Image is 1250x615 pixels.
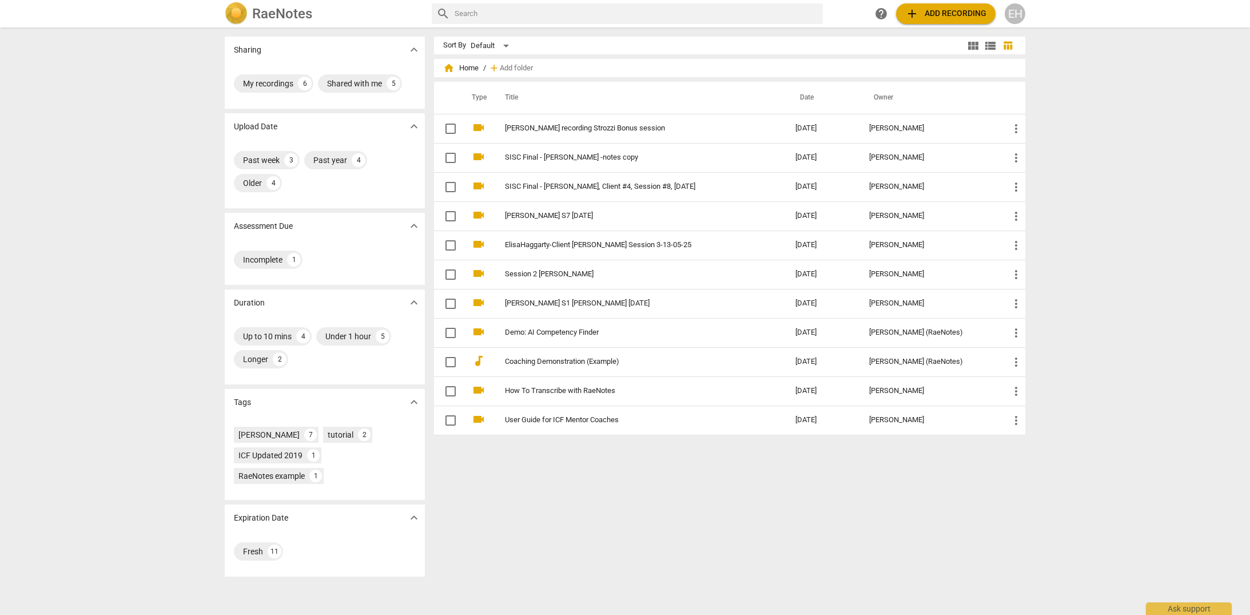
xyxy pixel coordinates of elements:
input: Search [455,5,818,23]
a: LogoRaeNotes [225,2,423,25]
div: 11 [268,545,281,558]
button: Show more [405,509,423,526]
span: videocam [472,267,485,280]
div: EH [1005,3,1025,24]
span: more_vert [1009,239,1023,252]
span: more_vert [1009,297,1023,311]
a: [PERSON_NAME] S1 [PERSON_NAME] [DATE] [505,299,754,308]
div: tutorial [328,429,353,441]
h2: RaeNotes [252,6,312,22]
button: Tile view [965,37,982,54]
div: [PERSON_NAME] [869,241,991,249]
button: Show more [405,41,423,58]
div: Ask support [1146,602,1232,615]
button: Show more [405,118,423,135]
button: Show more [405,217,423,235]
span: help [874,7,888,21]
div: 4 [296,330,310,343]
div: Sort By [443,41,466,50]
td: [DATE] [786,318,861,347]
th: Type [463,82,491,114]
td: [DATE] [786,376,861,406]
p: Tags [234,396,251,408]
div: ICF Updated 2019 [238,450,302,461]
span: more_vert [1009,355,1023,369]
a: SISC Final - [PERSON_NAME], Client #4, Session #8, [DATE] [505,182,754,191]
a: [PERSON_NAME] recording Strozzi Bonus session [505,124,754,133]
div: [PERSON_NAME] [869,153,991,162]
button: Table view [999,37,1016,54]
span: videocam [472,121,485,134]
div: 6 [298,77,312,90]
div: [PERSON_NAME] [869,387,991,395]
a: How To Transcribe with RaeNotes [505,387,754,395]
span: videocam [472,325,485,339]
div: Older [243,177,262,189]
a: Session 2 [PERSON_NAME] [505,270,754,279]
span: videocam [472,150,485,164]
span: more_vert [1009,151,1023,165]
p: Sharing [234,44,261,56]
p: Upload Date [234,121,277,133]
div: [PERSON_NAME] [869,416,991,424]
span: view_list [984,39,997,53]
a: Help [871,3,891,24]
span: more_vert [1009,384,1023,398]
div: 4 [266,176,280,190]
td: [DATE] [786,347,861,376]
img: Logo [225,2,248,25]
span: more_vert [1009,180,1023,194]
td: [DATE] [786,201,861,231]
a: Demo: AI Competency Finder [505,328,754,337]
span: videocam [472,383,485,397]
th: Owner [860,82,1000,114]
div: [PERSON_NAME] [238,429,300,441]
p: Duration [234,297,265,309]
span: videocam [472,179,485,193]
span: expand_more [407,43,421,57]
span: Add recording [905,7,986,21]
div: Shared with me [327,78,382,89]
div: [PERSON_NAME] [869,124,991,133]
td: [DATE] [786,143,861,172]
span: expand_more [407,511,421,525]
span: audiotrack [472,354,485,368]
span: home [443,62,455,74]
span: search [436,7,450,21]
button: Upload [896,3,996,24]
span: videocam [472,208,485,222]
td: [DATE] [786,172,861,201]
span: videocam [472,237,485,251]
div: 1 [309,470,322,482]
div: [PERSON_NAME] [869,182,991,191]
span: videocam [472,412,485,426]
div: RaeNotes example [238,470,305,482]
span: more_vert [1009,122,1023,136]
a: SISC Final - [PERSON_NAME] -notes copy [505,153,754,162]
a: ElisaHaggarty-Client [PERSON_NAME] Session 3-13-05-25 [505,241,754,249]
div: [PERSON_NAME] (RaeNotes) [869,328,991,337]
div: 1 [307,449,320,462]
span: table_chart [1002,40,1013,51]
td: [DATE] [786,406,861,435]
span: add [488,62,500,74]
span: more_vert [1009,414,1023,427]
button: Show more [405,394,423,411]
th: Date [786,82,861,114]
div: Past week [243,154,280,166]
span: videocam [472,296,485,310]
td: [DATE] [786,260,861,289]
span: expand_more [407,120,421,133]
div: Under 1 hour [325,331,371,342]
button: List view [982,37,999,54]
span: Add folder [500,64,533,73]
div: [PERSON_NAME] [869,212,991,220]
div: [PERSON_NAME] [869,299,991,308]
p: Expiration Date [234,512,288,524]
button: Show more [405,294,423,311]
span: expand_more [407,219,421,233]
div: [PERSON_NAME] [869,270,991,279]
span: more_vert [1009,209,1023,223]
a: Coaching Demonstration (Example) [505,358,754,366]
div: 4 [352,153,365,167]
